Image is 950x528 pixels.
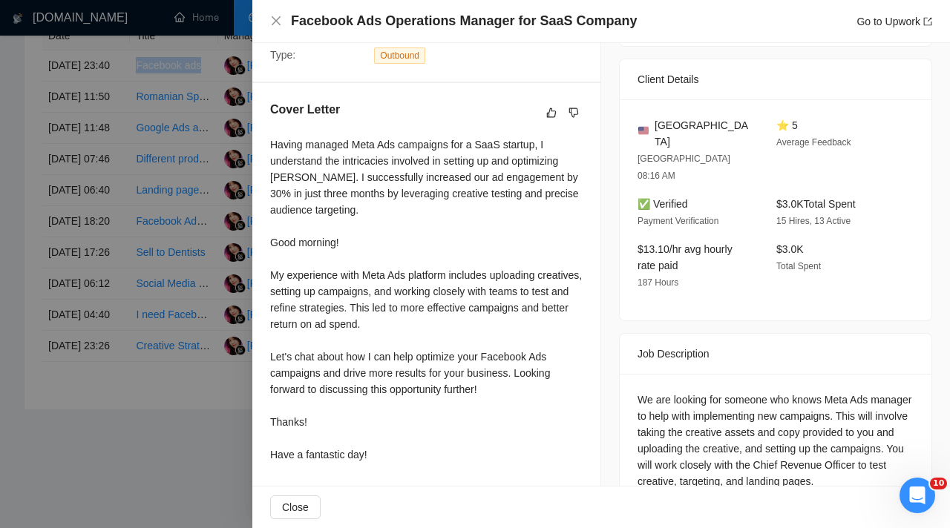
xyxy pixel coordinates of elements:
span: Payment Verification [638,216,718,226]
span: dislike [569,107,579,119]
span: $13.10/hr avg hourly rate paid [638,243,733,271]
span: $3.0K Total Spent [776,198,856,210]
button: Close [270,15,282,27]
span: 10 [930,478,947,489]
span: [GEOGRAPHIC_DATA] 08:16 AM [638,154,730,181]
span: Total Spent [776,261,821,271]
div: Client Details [638,59,914,99]
span: Average Feedback [776,137,851,148]
span: $3.0K [776,243,804,255]
button: like [543,104,560,122]
h5: Cover Letter [270,101,340,119]
span: 15 Hires, 13 Active [776,216,851,226]
div: Job Description [638,334,914,374]
button: Close [270,495,321,519]
span: Type: [270,49,295,61]
a: Go to Upworkexport [856,16,932,27]
span: close [270,15,282,27]
iframe: Intercom live chat [900,478,935,513]
h4: Facebook Ads Operations Manager for SaaS Company [291,12,637,30]
span: Close [282,499,309,515]
span: Outbound [374,47,425,64]
span: ⭐ 5 [776,119,798,131]
span: like [546,107,557,119]
span: export [923,17,932,26]
span: ✅ Verified [638,198,688,210]
div: Having managed Meta Ads campaigns for a SaaS startup, I understand the intricacies involved in se... [270,136,583,463]
img: 🇺🇸 [638,125,649,136]
span: [GEOGRAPHIC_DATA] [655,117,753,150]
button: dislike [565,104,583,122]
span: 187 Hours [638,277,678,288]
